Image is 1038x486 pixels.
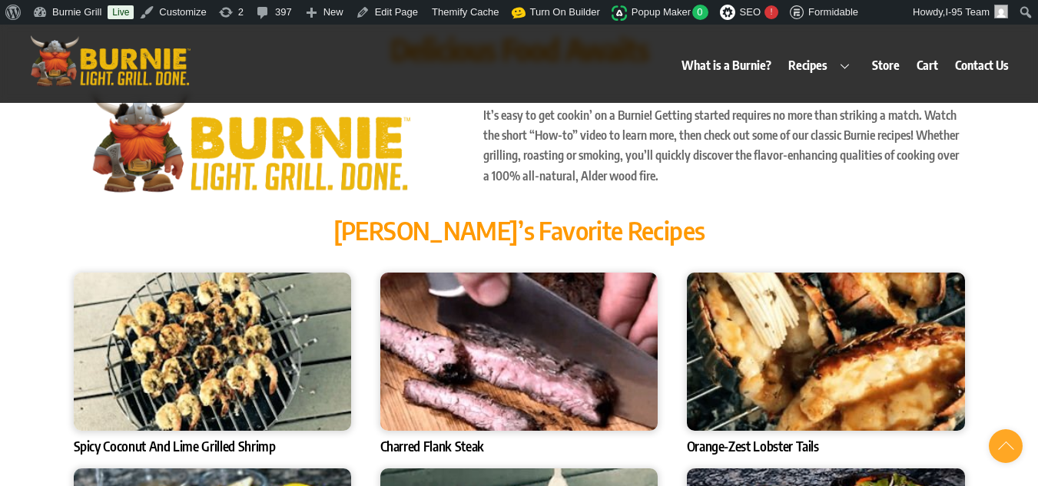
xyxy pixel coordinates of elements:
[864,48,907,83] a: Store
[692,5,708,20] span: 0
[687,273,965,431] img: Orange-Zest Lobster Tails
[22,32,198,90] img: burniegrill.com-logo-high-res-2020110_500px
[380,273,658,431] img: Charred Flank Steak
[740,6,761,18] span: SEO
[948,48,1016,83] a: Contact Us
[764,5,778,19] div: !
[22,68,198,94] a: Burnie Grill
[74,438,276,455] a: Spicy Coconut And Lime Grilled Shrimp
[108,5,134,19] a: Live
[945,6,990,18] span: I-95 Team
[910,48,946,83] a: Cart
[687,438,819,455] a: Orange-Zest Lobster Tails
[675,48,779,83] a: What is a Burnie?
[781,48,863,83] a: Recipes
[380,438,484,455] a: Charred Flank Steak
[333,215,705,246] span: [PERSON_NAME]’s Favorite Recipes
[74,88,426,197] img: burniegrill.com-logo-high-res-2020110_500px
[483,105,964,187] p: It’s easy to get cookin’ on a Burnie! Getting started requires no more than striking a match. Wat...
[74,273,352,431] img: Spicy Coconut And Lime Grilled Shrimp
